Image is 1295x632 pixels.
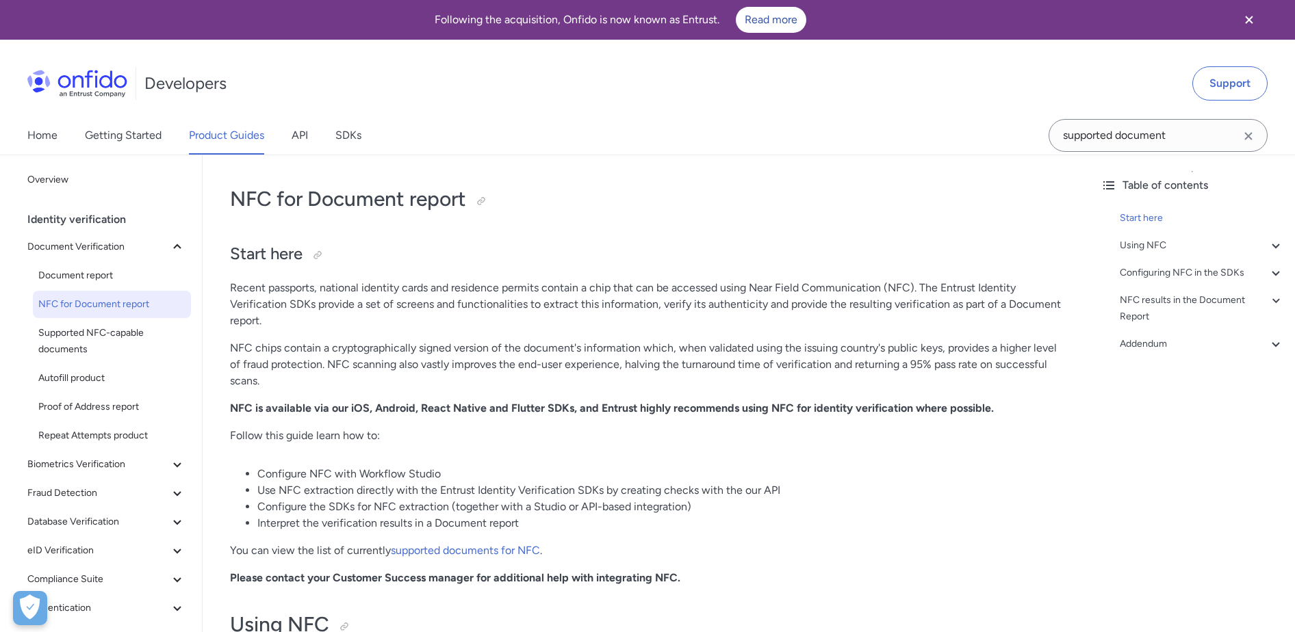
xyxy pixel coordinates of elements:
[144,73,227,94] h1: Developers
[1120,237,1284,254] a: Using NFC
[13,591,47,625] div: Cookie Preferences
[38,267,185,284] span: Document report
[22,537,191,564] button: eID Verification
[27,514,169,530] span: Database Verification
[391,544,540,557] a: supported documents for NFC
[230,401,994,414] strong: NFC is available via our iOS, Android, React Native and Flutter SDKs, and Entrust highly recommen...
[85,116,162,155] a: Getting Started
[22,451,191,478] button: Biometrics Verification
[38,399,185,415] span: Proof of Address report
[33,422,191,449] a: Repeat Attempts product
[33,365,191,392] a: Autofill product
[230,340,1062,389] p: NFC chips contain a cryptographically signed version of the document's information which, when va...
[27,485,169,501] span: Fraud Detection
[230,542,1062,559] p: You can view the list of currently .
[33,291,191,318] a: NFC for Document report
[189,116,264,155] a: Product Guides
[27,116,57,155] a: Home
[1224,3,1274,37] button: Close banner
[230,280,1062,329] p: Recent passports, national identity cards and residence permits contain a chip that can be access...
[33,393,191,421] a: Proof of Address report
[1240,128,1257,144] svg: Clear search field button
[22,479,191,507] button: Fraud Detection
[16,7,1224,33] div: Following the acquisition, Onfido is now known as Entrust.
[27,456,169,473] span: Biometrics Verification
[1101,177,1284,194] div: Table of contents
[230,185,1062,213] h1: NFC for Document report
[27,172,185,188] span: Overview
[38,296,185,313] span: NFC for Document report
[257,515,1062,531] li: Interpret the verification results in a Document report
[1120,210,1284,226] a: Start here
[22,508,191,536] button: Database Verification
[38,370,185,386] span: Autofill product
[230,243,1062,266] h2: Start here
[27,70,127,97] img: Onfido Logo
[1049,119,1268,152] input: Onfido search input field
[1120,336,1284,352] a: Addendum
[27,239,169,255] span: Document Verification
[22,166,191,194] a: Overview
[22,566,191,593] button: Compliance Suite
[257,499,1062,515] li: Configure the SDKs for NFC extraction (together with a Studio or API-based integration)
[33,262,191,289] a: Document report
[1120,265,1284,281] a: Configuring NFC in the SDKs
[27,571,169,588] span: Compliance Suite
[38,325,185,358] span: Supported NFC-capable documents
[292,116,308,155] a: API
[230,571,680,584] strong: Please contact your Customer Success manager for additional help with integrating NFC.
[27,542,169,559] span: eID Verification
[33,319,191,363] a: Supported NFC-capable documents
[22,233,191,261] button: Document Verification
[38,427,185,444] span: Repeat Attempts product
[1120,292,1284,325] a: NFC results in the Document Report
[27,600,169,616] span: Authentication
[1241,12,1257,28] svg: Close banner
[27,206,196,233] div: Identity verification
[257,466,1062,482] li: Configure NFC with Workflow Studio
[230,427,1062,444] p: Follow this guide learn how to:
[13,591,47,625] button: Open Preferences
[22,594,191,622] button: Authentication
[257,482,1062,499] li: Use NFC extraction directly with the Entrust Identity Verification SDKs by creating checks with t...
[335,116,361,155] a: SDKs
[736,7,806,33] a: Read more
[1192,66,1268,101] a: Support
